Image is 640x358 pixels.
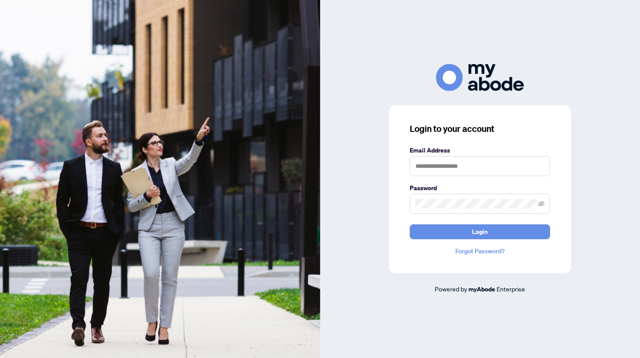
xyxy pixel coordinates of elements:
[468,284,495,294] a: myAbode
[410,183,550,193] label: Password
[410,145,550,155] label: Email Address
[538,201,544,207] span: eye-invisible
[410,246,550,256] a: Forgot Password?
[435,285,467,293] span: Powered by
[472,225,488,239] span: Login
[497,285,525,293] span: Enterprise
[410,123,550,135] h3: Login to your account
[410,224,550,239] button: Login
[436,64,524,91] img: ma-logo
